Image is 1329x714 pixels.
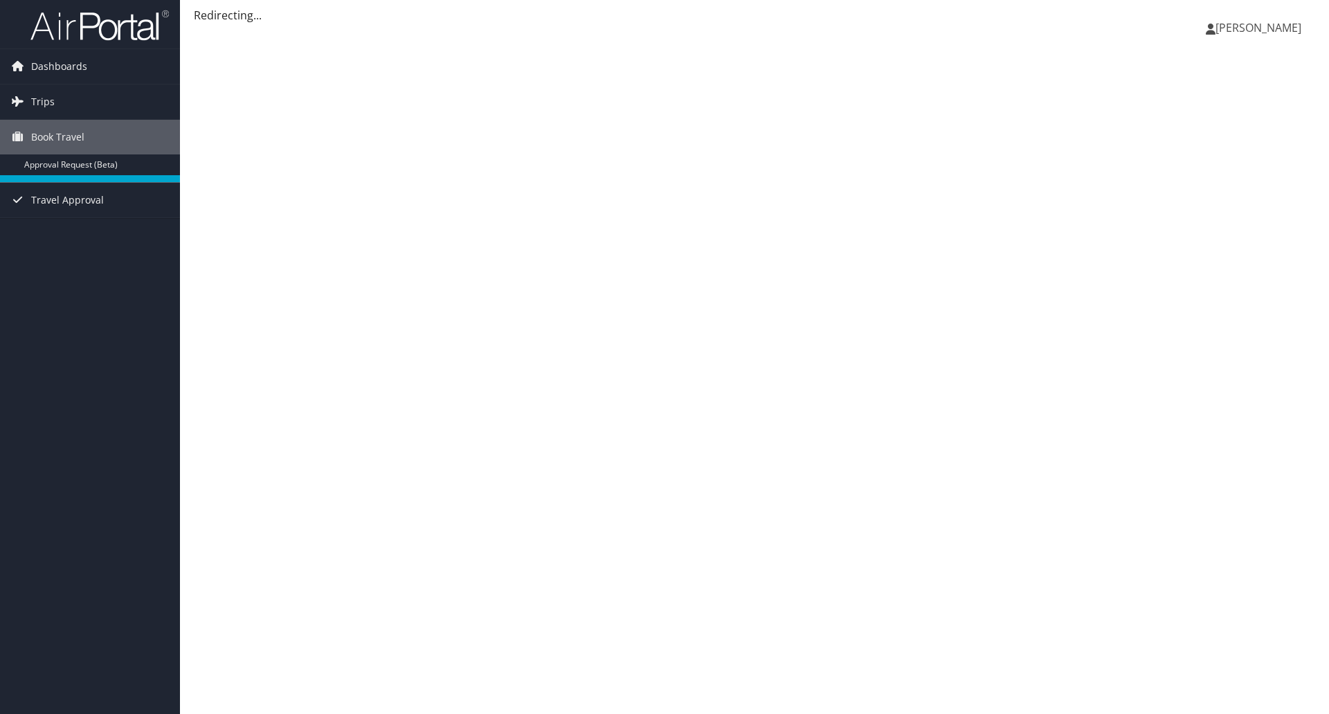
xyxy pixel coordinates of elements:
[31,183,104,217] span: Travel Approval
[1206,7,1315,48] a: [PERSON_NAME]
[30,9,169,42] img: airportal-logo.png
[31,84,55,119] span: Trips
[31,49,87,84] span: Dashboards
[194,7,1315,24] div: Redirecting...
[1215,20,1301,35] span: [PERSON_NAME]
[31,120,84,154] span: Book Travel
